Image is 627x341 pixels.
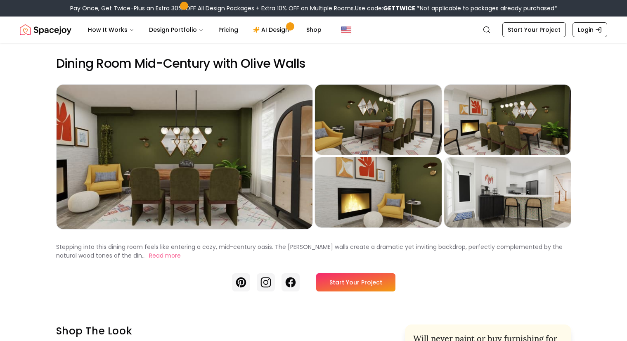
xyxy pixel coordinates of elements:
[415,4,557,12] span: *Not applicable to packages already purchased*
[81,21,141,38] button: How It Works
[383,4,415,12] b: GETTWICE
[355,4,415,12] span: Use code:
[56,56,571,71] h2: Dining Room Mid-Century with Olive Walls
[212,21,245,38] a: Pricing
[246,21,298,38] a: AI Design
[502,22,566,37] a: Start Your Project
[149,251,181,260] button: Read more
[56,324,388,338] h3: Shop the look
[70,4,557,12] div: Pay Once, Get Twice-Plus an Extra 30% OFF All Design Packages + Extra 10% OFF on Multiple Rooms.
[20,21,71,38] img: Spacejoy Logo
[573,22,607,37] a: Login
[56,243,563,260] p: Stepping into this dining room feels like entering a cozy, mid-century oasis. The [PERSON_NAME] w...
[316,273,395,291] a: Start Your Project
[341,25,351,35] img: United States
[300,21,328,38] a: Shop
[142,21,210,38] button: Design Portfolio
[20,21,71,38] a: Spacejoy
[81,21,328,38] nav: Main
[20,17,607,43] nav: Global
